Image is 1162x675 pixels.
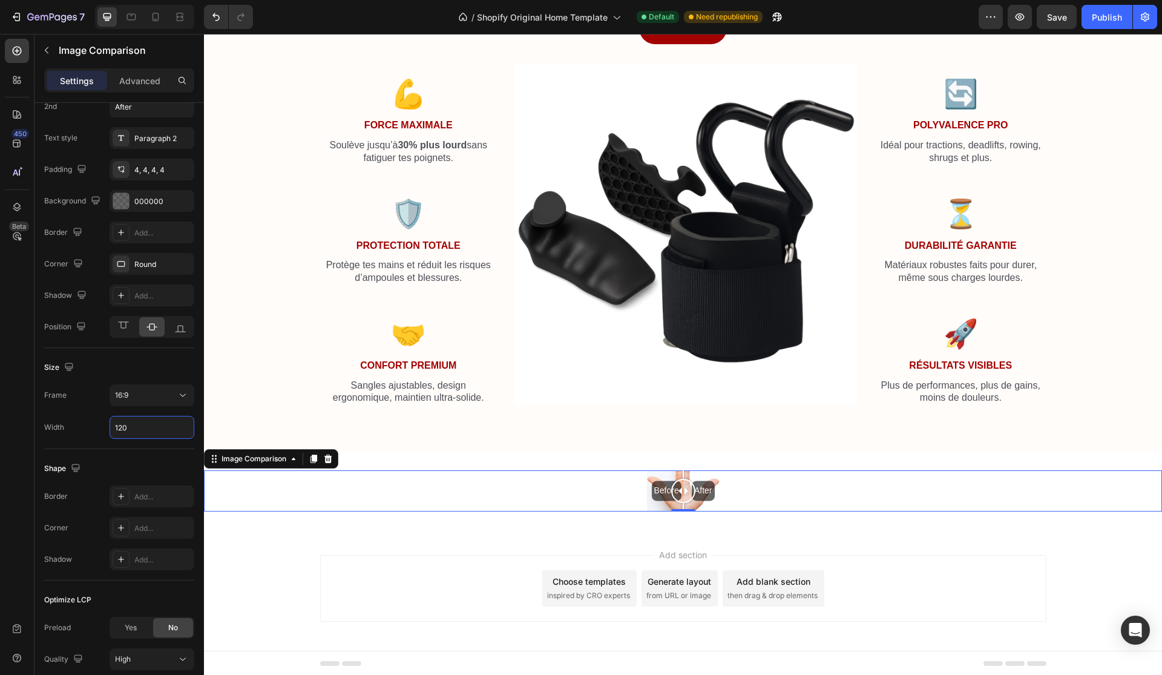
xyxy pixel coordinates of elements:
[44,360,76,376] div: Size
[115,654,131,663] span: High
[110,648,194,670] button: High
[44,651,85,668] div: Quality
[343,556,426,567] span: inspired by CRO experts
[696,12,758,22] span: Need republishing
[649,12,674,22] span: Default
[705,326,808,337] strong: Résultats Visibles
[44,319,88,335] div: Position
[471,11,474,24] span: /
[671,41,842,80] h2: 🔄
[1121,616,1150,645] div: Open Intercom Messenger
[448,447,478,467] div: Before
[709,86,804,96] strong: Polyvalence Pro
[134,228,191,239] div: Add...
[701,206,813,217] strong: Durabilité Garantie
[671,281,842,320] h2: 🚀
[1092,11,1122,24] div: Publish
[450,515,508,527] span: Add section
[44,133,77,143] div: Text style
[134,523,191,534] div: Add...
[204,5,253,29] div: Undo/Redo
[44,522,68,533] div: Corner
[134,259,191,270] div: Round
[134,291,191,301] div: Add...
[119,74,160,87] p: Advanced
[1082,5,1132,29] button: Publish
[44,193,103,209] div: Background
[44,554,72,565] div: Shadow
[672,105,841,131] p: Idéal pour tractions, deadlifts, rowing, shrugs et plus.
[1037,5,1077,29] button: Save
[442,556,507,567] span: from URL or image
[672,346,841,371] p: Plus de performances, plus de gains, moins de douleurs.
[533,541,606,554] div: Add blank section
[44,622,71,633] div: Preload
[671,161,842,200] h2: ⏳
[134,555,191,565] div: Add...
[134,196,191,207] div: 000000
[1047,12,1067,22] span: Save
[110,417,194,438] input: Auto
[444,541,507,554] div: Generate layout
[134,133,191,144] div: Paragraph 2
[44,461,83,477] div: Shape
[9,222,29,231] div: Beta
[44,101,57,112] div: 2nd
[488,447,511,467] div: After
[44,390,67,401] div: Frame
[125,622,137,633] span: Yes
[134,492,191,502] div: Add...
[59,43,189,58] p: Image Comparison
[672,225,841,251] p: Matériaux robustes faits pour durer, même sous charges lourdes.
[11,129,29,139] div: 450
[168,622,178,633] span: No
[44,288,89,304] div: Shadow
[524,556,614,567] span: then drag & drop elements
[15,420,85,430] div: Image Comparison
[204,34,1162,675] iframe: Design area
[60,74,94,87] p: Settings
[44,162,89,178] div: Padding
[44,491,68,502] div: Border
[79,10,85,24] p: 7
[44,225,85,241] div: Border
[115,390,128,400] span: 16:9
[110,384,194,406] button: 16:9
[349,541,422,554] div: Choose templates
[44,422,64,433] div: Width
[44,256,85,272] div: Corner
[5,5,90,29] button: 7
[477,11,608,24] span: Shopify Original Home Template
[134,165,191,176] div: 4, 4, 4, 4
[44,594,91,605] div: Optimize LCP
